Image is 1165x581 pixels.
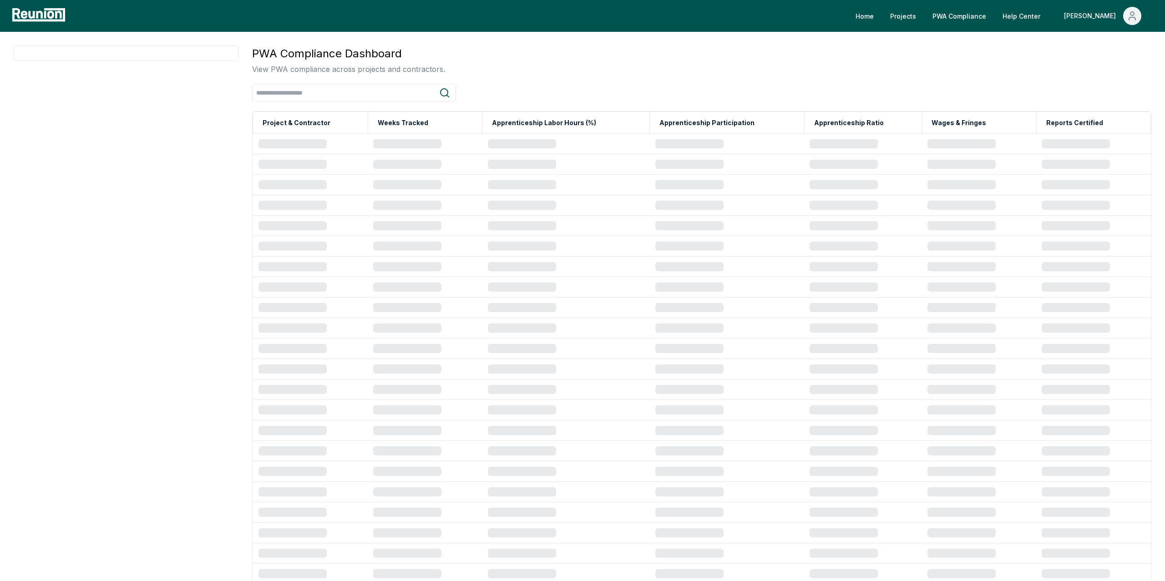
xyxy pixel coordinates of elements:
[995,7,1048,25] a: Help Center
[812,114,886,132] button: Apprenticeship Ratio
[376,114,430,132] button: Weeks Tracked
[1064,7,1119,25] div: [PERSON_NAME]
[252,64,445,75] p: View PWA compliance across projects and contractors.
[261,114,332,132] button: Project & Contractor
[883,7,923,25] a: Projects
[252,45,445,62] h3: PWA Compliance Dashboard
[848,7,881,25] a: Home
[925,7,993,25] a: PWA Compliance
[848,7,1156,25] nav: Main
[1044,114,1105,132] button: Reports Certified
[930,114,988,132] button: Wages & Fringes
[490,114,598,132] button: Apprenticeship Labor Hours (%)
[1057,7,1149,25] button: [PERSON_NAME]
[658,114,756,132] button: Apprenticeship Participation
